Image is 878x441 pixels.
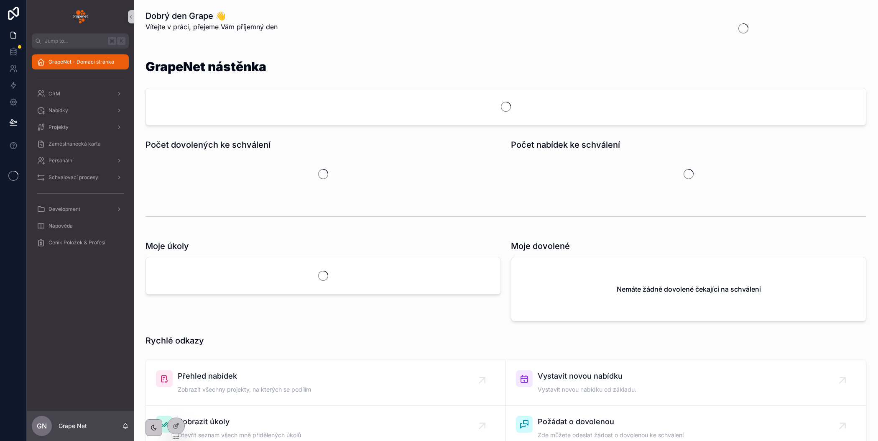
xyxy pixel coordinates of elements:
img: App logo [73,10,88,23]
a: Zaměstnanecká karta [32,136,129,151]
a: Nabídky [32,103,129,118]
span: Požádat o dovolenou [538,416,684,428]
div: scrollable content [27,49,134,261]
span: GrapeNet - Domací stránka [48,59,114,65]
span: Schvalovací procesy [48,174,98,181]
a: Development [32,202,129,217]
h1: GrapeNet nástěnka [145,60,266,73]
span: Zde můžete odeslat žádost o dovolenou ke schválení [538,431,684,439]
h1: Dobrý den Grape 👋 [145,10,278,22]
a: Schvalovací procesy [32,170,129,185]
span: Nápověda [48,223,73,229]
p: Grape Net [59,422,87,430]
a: Nápověda [32,218,129,233]
h1: Moje úkoly [145,240,189,252]
h2: Nemáte žádné dovolené čekající na schválení [617,284,761,294]
span: Zaměstnanecká karta [48,141,101,147]
span: K [118,38,125,44]
span: Jump to... [45,38,105,44]
a: Vystavit novou nabídkuVystavit novou nabídku od základu. [506,360,866,406]
span: Projekty [48,124,69,131]
span: Vystavit novou nabídku [538,370,636,382]
a: Přehled nabídekZobrazit všechny projekty, na kterých se podílím [146,360,506,406]
h1: Moje dovolené [511,240,570,252]
span: CRM [48,90,60,97]
span: Ceník Položek & Profesí [48,239,105,246]
button: Jump to...K [32,33,129,49]
a: Ceník Položek & Profesí [32,235,129,250]
span: Otevřít seznam všech mně přidělených úkolů [178,431,301,439]
h1: Rychlé odkazy [145,335,204,346]
span: Nabídky [48,107,68,114]
span: Development [48,206,80,213]
span: Vystavit novou nabídku od základu. [538,385,636,394]
a: GrapeNet - Domací stránka [32,54,129,69]
span: Personální [48,157,74,164]
a: Projekty [32,120,129,135]
span: Přehled nabídek [178,370,311,382]
span: Vítejte v práci, přejeme Vám příjemný den [145,22,278,32]
span: Zobrazit všechny projekty, na kterých se podílím [178,385,311,394]
a: Personální [32,153,129,168]
a: CRM [32,86,129,101]
span: GN [37,421,47,431]
span: Zobrazit úkoly [178,416,301,428]
h1: Počet dovolených ke schválení [145,139,271,151]
h1: Počet nabídek ke schválení [511,139,620,151]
